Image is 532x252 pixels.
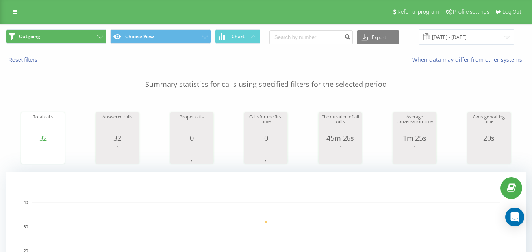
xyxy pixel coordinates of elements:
[23,114,63,134] div: Total calls
[246,114,285,134] div: Calls for the first time
[453,9,489,15] span: Profile settings
[397,9,439,15] span: Referral program
[469,134,509,142] div: 20s
[6,64,526,90] p: Summary statistics for calls using specified filters for the selected period
[172,134,211,142] div: 0
[6,56,41,63] button: Reset filters
[215,29,260,44] button: Chart
[98,134,137,142] div: 32
[395,134,434,142] div: 1m 25s
[469,114,509,134] div: Average waiting time
[502,9,521,15] span: Log Out
[269,30,353,44] input: Search by number
[98,142,137,166] svg: A chart.
[321,142,360,166] svg: A chart.
[172,142,211,166] svg: A chart.
[246,134,285,142] div: 0
[6,29,106,44] button: Outgoing
[23,142,63,166] svg: A chart.
[98,114,137,134] div: Answered calls
[357,30,399,44] button: Export
[321,114,360,134] div: The duration of all calls
[172,114,211,134] div: Proper calls
[412,56,526,63] a: When data may differ from other systems
[246,142,285,166] svg: A chart.
[24,225,28,229] text: 30
[469,142,509,166] svg: A chart.
[232,34,245,39] span: Chart
[23,134,63,142] div: 32
[505,208,524,226] div: Open Intercom Messenger
[395,142,434,166] svg: A chart.
[321,134,360,142] div: 45m 26s
[19,33,40,40] span: Outgoing
[110,29,211,44] button: Choose View
[395,114,434,134] div: Average conversation time
[24,200,28,205] text: 40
